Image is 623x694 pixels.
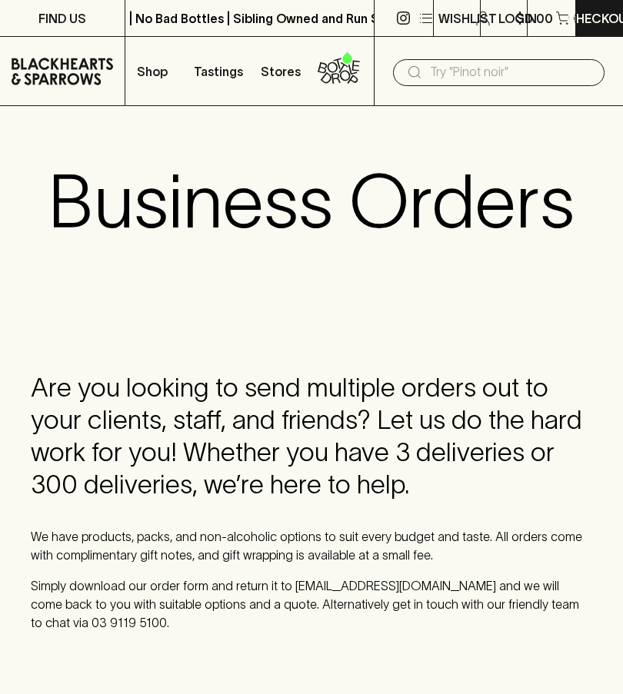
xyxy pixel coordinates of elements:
[430,60,592,85] input: Try "Pinot noir"
[261,62,301,81] p: Stores
[38,9,86,28] p: FIND US
[194,62,243,81] p: Tastings
[137,62,168,81] p: Shop
[438,9,497,28] p: Wishlist
[516,9,553,28] p: $0.00
[31,527,592,564] p: We have products, packs, and non-alcoholic options to suit every budget and taste. All orders com...
[48,158,575,244] h1: Business Orders
[498,9,537,28] p: Login
[31,576,592,632] p: Simply download our order form and return it to [EMAIL_ADDRESS][DOMAIN_NAME] and we will come bac...
[31,372,592,501] h4: Are you looking to send multiple orders out to your clients, staff, and friends? Let us do the ha...
[188,37,250,105] a: Tastings
[125,37,188,105] button: Shop
[250,37,312,105] a: Stores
